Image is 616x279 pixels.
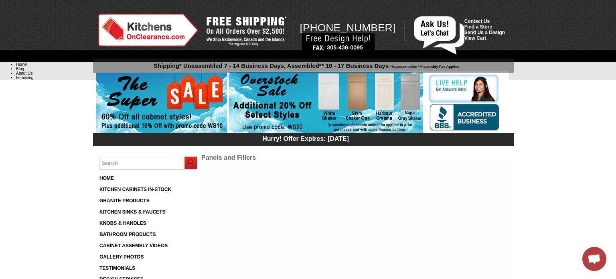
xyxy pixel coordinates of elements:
[97,134,514,143] div: Hurry! Offer Expires: [DATE]
[464,30,505,35] a: Send Us a Design
[99,254,144,260] a: GALLERY PHOTOS
[16,75,33,80] a: Financing
[16,67,24,71] a: Blog
[99,209,166,215] a: KITCHEN SINKS & FAUCETS
[98,14,199,47] img: Kitchens on Clearance Logo
[300,22,396,34] span: [PHONE_NUMBER]
[99,220,146,226] a: KNOBS & HANDLES
[99,198,150,204] a: GRANITE PRODUCTS
[464,24,492,30] a: Find a Store
[582,247,606,271] a: Open chat
[184,157,197,169] input: Submit
[464,18,490,24] a: Contact Us
[99,187,171,192] a: KITCHEN CABINETS IN-STOCK
[99,175,114,181] a: HOME
[16,62,27,67] a: Home
[99,265,135,271] a: TESTIMONIALS
[201,154,508,161] td: Panels and Fillers
[464,35,486,41] a: View Cart
[389,63,459,69] span: *Approximation **Assembly Fee Applies
[16,71,32,75] a: About Us
[99,232,156,237] a: BATHROOM PRODUCTS
[97,59,514,69] p: Shipping* Unassembled 7 - 14 Business Days, Assembled** 10 - 17 Business Days
[99,243,168,248] a: CABINET ASSEMBLY VIDEOS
